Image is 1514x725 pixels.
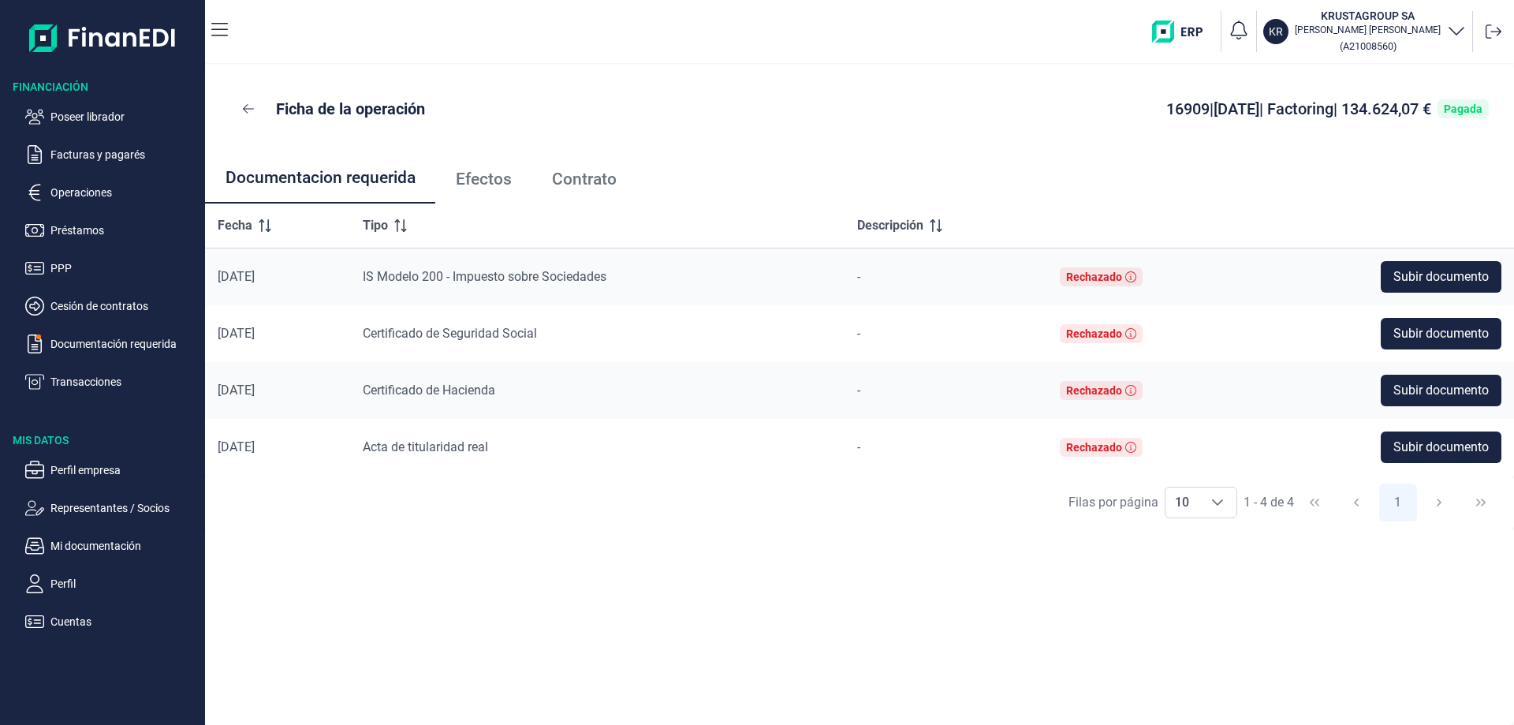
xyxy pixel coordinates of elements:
[50,183,199,202] p: Operaciones
[1379,484,1417,521] button: Page 1
[1393,267,1489,286] span: Subir documento
[29,13,177,63] img: Logo de aplicación
[552,171,617,188] span: Contrato
[456,171,512,188] span: Efectos
[50,461,199,480] p: Perfil empresa
[1462,484,1500,521] button: Last Page
[218,216,252,235] span: Fecha
[1244,496,1294,509] span: 1 - 4 de 4
[1420,484,1458,521] button: Next Page
[1066,384,1122,397] div: Rechazado
[50,372,199,391] p: Transacciones
[50,612,199,631] p: Cuentas
[435,153,531,205] a: Efectos
[1393,381,1489,400] span: Subir documento
[857,326,860,341] span: -
[25,221,199,240] button: Préstamos
[50,334,199,353] p: Documentación requerida
[1296,484,1333,521] button: First Page
[50,107,199,126] p: Poseer librador
[1393,438,1489,457] span: Subir documento
[1068,493,1158,512] div: Filas por página
[276,98,425,120] p: Ficha de la operación
[1166,99,1431,118] span: 16909 | [DATE] | Factoring | 134.624,07 €
[1295,24,1441,36] p: [PERSON_NAME] [PERSON_NAME]
[25,461,199,480] button: Perfil empresa
[25,536,199,555] button: Mi documentación
[50,221,199,240] p: Préstamos
[857,439,860,454] span: -
[25,297,199,316] button: Cesión de contratos
[1337,484,1375,521] button: Previous Page
[25,372,199,391] button: Transacciones
[1381,318,1501,349] button: Subir documento
[1269,24,1283,39] p: KR
[857,216,923,235] span: Descripción
[50,574,199,593] p: Perfil
[205,153,435,205] a: Documentacion requerida
[363,269,606,284] span: IS Modelo 200 - Impuesto sobre Sociedades
[226,170,416,186] span: Documentacion requerida
[531,153,636,205] a: Contrato
[25,183,199,202] button: Operaciones
[1066,441,1122,454] div: Rechazado
[25,145,199,164] button: Facturas y pagarés
[1263,8,1466,55] button: KRKRUSTAGROUP SA[PERSON_NAME] [PERSON_NAME](A21008560)
[25,499,199,518] button: Representantes / Socios
[218,383,337,398] div: [DATE]
[25,334,199,353] button: Documentación requerida
[1381,375,1501,406] button: Subir documento
[218,439,337,455] div: [DATE]
[50,145,199,164] p: Facturas y pagarés
[25,574,199,593] button: Perfil
[1340,40,1397,52] small: Copiar cif
[1381,261,1501,293] button: Subir documento
[363,216,388,235] span: Tipo
[1381,432,1501,463] button: Subir documento
[1199,488,1236,518] div: Choose
[50,259,199,278] p: PPP
[218,326,337,342] div: [DATE]
[1152,21,1214,43] img: erp
[1066,271,1122,283] div: Rechazado
[1444,103,1482,115] div: Pagada
[50,297,199,316] p: Cesión de contratos
[50,499,199,518] p: Representantes / Socios
[857,383,860,398] span: -
[363,383,495,398] span: Certificado de Hacienda
[25,107,199,126] button: Poseer librador
[1165,488,1199,518] span: 10
[363,439,488,454] span: Acta de titularidad real
[50,536,199,555] p: Mi documentación
[857,269,860,284] span: -
[25,259,199,278] button: PPP
[1393,324,1489,343] span: Subir documento
[1066,327,1122,340] div: Rechazado
[363,326,537,341] span: Certificado de Seguridad Social
[218,269,337,285] div: [DATE]
[25,612,199,631] button: Cuentas
[1295,8,1441,24] h3: KRUSTAGROUP SA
